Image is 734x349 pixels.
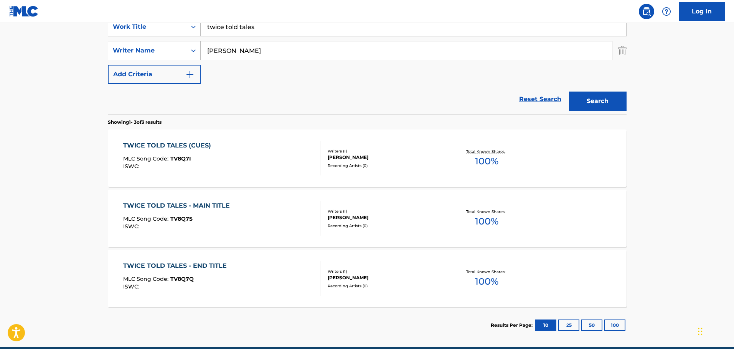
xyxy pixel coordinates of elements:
p: Total Known Shares: [466,209,507,215]
div: Help [659,4,674,19]
button: Add Criteria [108,65,201,84]
span: MLC Song Code : [123,275,170,282]
div: [PERSON_NAME] [328,274,444,281]
div: Writers ( 1 ) [328,269,444,274]
div: Writers ( 1 ) [328,148,444,154]
p: Results Per Page: [491,322,534,329]
span: ISWC : [123,163,141,170]
div: TWICE TOLD TALES - MAIN TITLE [123,201,234,210]
span: 100 % [475,215,498,228]
div: [PERSON_NAME] [328,214,444,221]
a: Log In [679,2,725,21]
button: 25 [558,320,579,331]
button: Search [569,92,627,111]
img: 9d2ae6d4665cec9f34b9.svg [185,70,195,79]
p: Total Known Shares: [466,269,507,275]
div: TWICE TOLD TALES (CUES) [123,141,215,150]
div: Recording Artists ( 0 ) [328,223,444,229]
span: MLC Song Code : [123,155,170,162]
div: [PERSON_NAME] [328,154,444,161]
p: Showing 1 - 3 of 3 results [108,119,162,126]
img: Delete Criterion [618,41,627,60]
div: TWICE TOLD TALES - END TITLE [123,261,231,270]
p: Total Known Shares: [466,149,507,154]
div: Recording Artists ( 0 ) [328,163,444,169]
img: help [662,7,671,16]
span: ISWC : [123,283,141,290]
span: TV8Q7Q [170,275,194,282]
span: MLC Song Code : [123,215,170,222]
span: TV8Q7I [170,155,191,162]
div: Drag [698,320,703,343]
a: Reset Search [515,91,565,108]
div: Work Title [113,22,182,31]
span: TV8Q7S [170,215,193,222]
span: 100 % [475,275,498,288]
a: TWICE TOLD TALES (CUES)MLC Song Code:TV8Q7IISWC:Writers (1)[PERSON_NAME]Recording Artists (0)Tota... [108,129,627,187]
iframe: Chat Widget [696,312,734,349]
a: Public Search [639,4,654,19]
div: Recording Artists ( 0 ) [328,283,444,289]
button: 10 [535,320,556,331]
a: TWICE TOLD TALES - MAIN TITLEMLC Song Code:TV8Q7SISWC:Writers (1)[PERSON_NAME]Recording Artists (... [108,190,627,247]
div: Writer Name [113,46,182,55]
form: Search Form [108,17,627,115]
a: TWICE TOLD TALES - END TITLEMLC Song Code:TV8Q7QISWC:Writers (1)[PERSON_NAME]Recording Artists (0... [108,250,627,307]
span: 100 % [475,154,498,168]
img: MLC Logo [9,6,39,17]
div: Writers ( 1 ) [328,208,444,214]
img: search [642,7,651,16]
span: ISWC : [123,223,141,230]
button: 50 [581,320,602,331]
button: 100 [604,320,625,331]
